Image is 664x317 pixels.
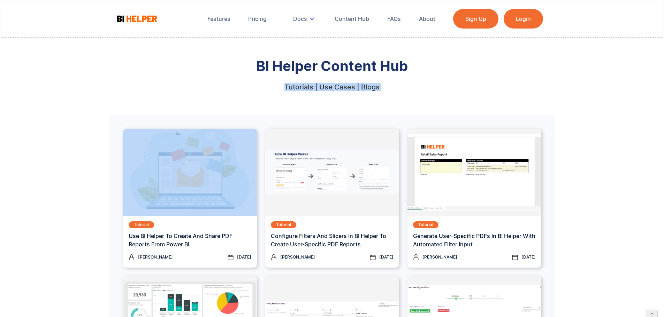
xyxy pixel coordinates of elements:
[407,129,541,268] a: TutorialGenerate User-specific PDFs In BI Helper with Automated Filter Input[PERSON_NAME][DATE]
[414,11,440,26] a: About
[129,232,251,248] h3: Use BI Helper To Create And Share PDF Reports From Power BI
[422,254,457,261] div: [PERSON_NAME]
[382,11,406,26] a: FAQs
[203,11,235,26] a: Features
[521,254,536,261] div: [DATE]
[419,15,435,22] div: About
[453,9,498,29] a: Sign Up
[237,254,251,261] div: [DATE]
[504,9,543,29] a: Login
[138,254,173,261] div: [PERSON_NAME]
[288,11,322,26] div: Docs
[123,129,257,268] a: TutorialUse BI Helper To Create And Share PDF Reports From Power BI[PERSON_NAME][DATE]
[335,15,369,22] div: Content Hub
[330,11,374,26] a: Content Hub
[256,57,408,74] strong: BI Helper Content Hub
[207,15,230,22] div: Features
[418,221,433,228] div: Tutorial
[280,254,315,261] div: [PERSON_NAME]
[387,15,401,22] div: FAQs
[265,129,399,268] a: TutorialConfigure Filters And Slicers In BI Helper To Create User-Specific PDF Reports[PERSON_NAM...
[271,232,394,248] h3: Configure Filters And Slicers In BI Helper To Create User-Specific PDF Reports
[248,15,267,22] div: Pricing
[243,11,272,26] a: Pricing
[379,254,394,261] div: [DATE]
[284,84,380,90] div: Tutorials | Use Cases | Blogs
[276,221,291,228] div: Tutorial
[293,15,307,22] div: Docs
[134,221,149,228] div: Tutorial
[413,232,536,248] h3: Generate User-specific PDFs In BI Helper with Automated Filter Input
